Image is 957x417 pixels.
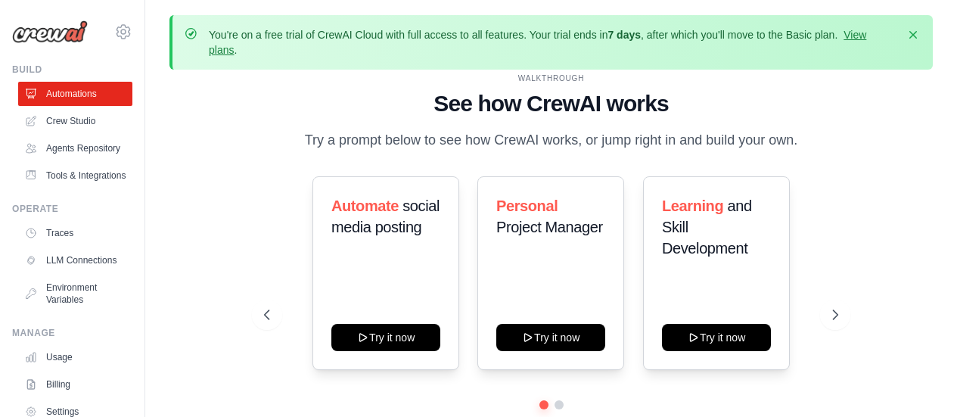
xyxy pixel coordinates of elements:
[331,324,440,351] button: Try it now
[12,64,132,76] div: Build
[331,198,399,214] span: Automate
[264,90,838,117] h1: See how CrewAI works
[18,248,132,272] a: LLM Connections
[662,324,771,351] button: Try it now
[18,109,132,133] a: Crew Studio
[18,275,132,312] a: Environment Variables
[12,327,132,339] div: Manage
[331,198,440,235] span: social media posting
[12,20,88,43] img: Logo
[18,221,132,245] a: Traces
[18,82,132,106] a: Automations
[264,73,838,84] div: WALKTHROUGH
[209,27,896,58] p: You're on a free trial of CrewAI Cloud with full access to all features. Your trial ends in , aft...
[496,219,603,235] span: Project Manager
[496,198,558,214] span: Personal
[18,345,132,369] a: Usage
[18,372,132,397] a: Billing
[18,136,132,160] a: Agents Repository
[496,324,605,351] button: Try it now
[662,198,723,214] span: Learning
[662,198,752,257] span: and Skill Development
[607,29,641,41] strong: 7 days
[18,163,132,188] a: Tools & Integrations
[12,203,132,215] div: Operate
[297,129,806,151] p: Try a prompt below to see how CrewAI works, or jump right in and build your own.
